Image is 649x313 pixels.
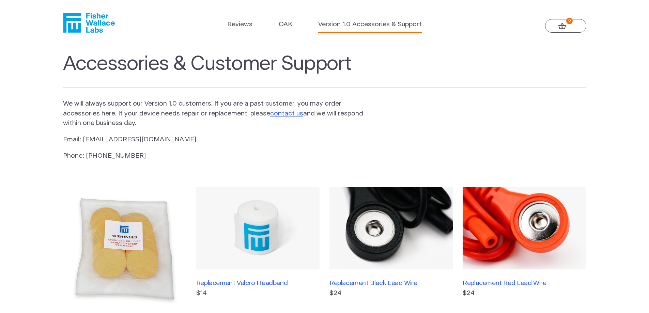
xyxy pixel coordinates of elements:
[545,19,586,33] a: 0
[196,279,320,287] h3: Replacement Velcro Headband
[279,20,292,30] a: OAK
[329,288,453,298] p: $24
[329,279,453,287] h3: Replacement Black Lead Wire
[63,187,186,310] img: Extra Fisher Wallace Sponges (48 pack)
[63,13,115,33] a: Fisher Wallace
[63,135,364,145] p: Email: [EMAIL_ADDRESS][DOMAIN_NAME]
[63,151,364,161] p: Phone: [PHONE_NUMBER]
[63,52,586,88] h1: Accessories & Customer Support
[463,187,586,269] img: Replacement Red Lead Wire
[318,20,422,30] a: Version 1.0 Accessories & Support
[329,187,453,269] img: Replacement Black Lead Wire
[227,20,252,30] a: Reviews
[566,18,573,24] strong: 0
[196,288,320,298] p: $14
[463,279,586,287] h3: Replacement Red Lead Wire
[63,99,364,128] p: We will always support our Version 1.0 customers. If you are a past customer, you may order acces...
[463,288,586,298] p: $24
[196,187,320,269] img: Replacement Velcro Headband
[270,110,303,117] a: contact us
